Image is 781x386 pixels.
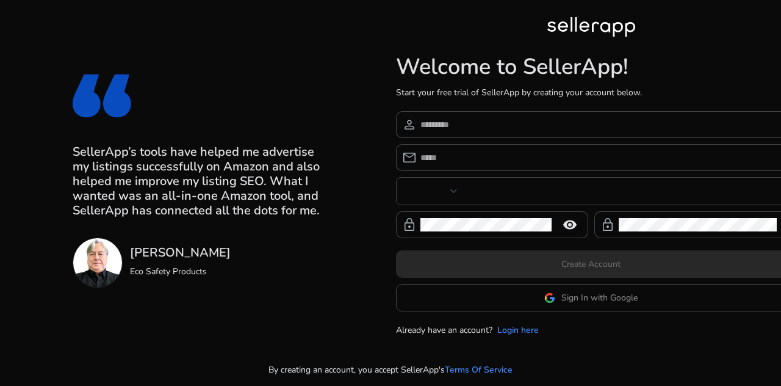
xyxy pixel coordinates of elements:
span: lock [402,217,417,232]
a: Terms Of Service [445,363,513,376]
p: Eco Safety Products [130,265,231,278]
h3: [PERSON_NAME] [130,246,231,260]
h3: SellerApp’s tools have helped me advertise my listings successfully on Amazon and also helped me ... [73,145,333,218]
p: Already have an account? [396,324,492,337]
span: lock [600,217,615,232]
mat-icon: remove_red_eye [555,217,585,232]
a: Login here [497,324,539,337]
span: email [402,150,417,165]
span: person [402,117,417,132]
